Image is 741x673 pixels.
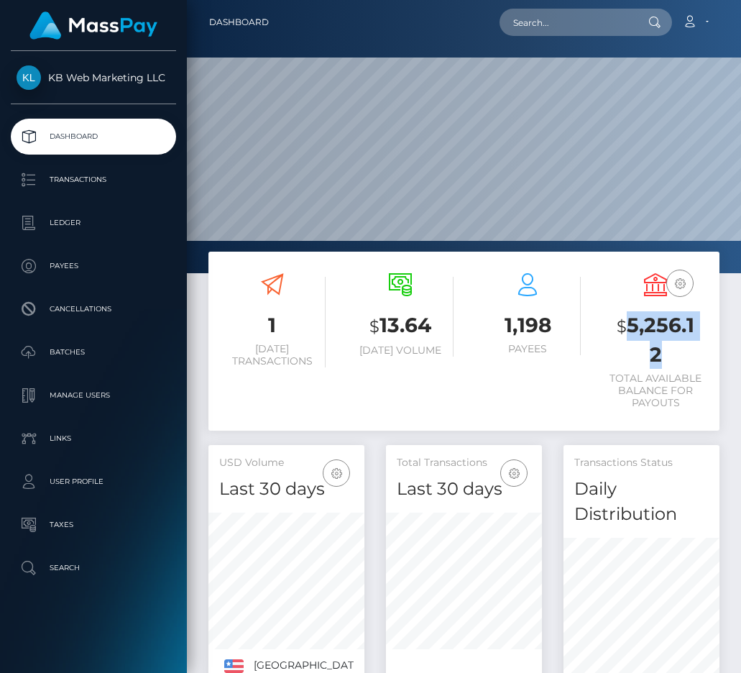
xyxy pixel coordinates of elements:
[224,659,244,672] img: US.png
[574,456,709,470] h5: Transactions Status
[11,464,176,500] a: User Profile
[17,514,170,536] p: Taxes
[29,12,157,40] img: MassPay Logo
[602,311,709,369] h3: 5,256.12
[11,119,176,155] a: Dashboard
[11,71,176,84] span: KB Web Marketing LLC
[347,344,454,357] h6: [DATE] Volume
[17,385,170,406] p: Manage Users
[11,550,176,586] a: Search
[11,291,176,327] a: Cancellations
[17,557,170,579] p: Search
[17,255,170,277] p: Payees
[500,9,635,36] input: Search...
[574,477,709,527] h4: Daily Distribution
[17,298,170,320] p: Cancellations
[602,372,709,408] h6: Total Available Balance for Payouts
[219,343,326,367] h6: [DATE] Transactions
[17,471,170,493] p: User Profile
[475,343,581,355] h6: Payees
[397,477,531,502] h4: Last 30 days
[397,456,531,470] h5: Total Transactions
[209,7,269,37] a: Dashboard
[17,169,170,191] p: Transactions
[347,311,454,341] h3: 13.64
[11,205,176,241] a: Ledger
[11,421,176,457] a: Links
[475,311,581,339] h3: 1,198
[11,334,176,370] a: Batches
[17,126,170,147] p: Dashboard
[369,316,379,336] small: $
[219,311,326,339] h3: 1
[617,316,627,336] small: $
[219,456,354,470] h5: USD Volume
[11,377,176,413] a: Manage Users
[17,428,170,449] p: Links
[11,248,176,284] a: Payees
[11,507,176,543] a: Taxes
[11,162,176,198] a: Transactions
[17,212,170,234] p: Ledger
[219,477,354,502] h4: Last 30 days
[17,65,41,90] img: KB Web Marketing LLC
[17,342,170,363] p: Batches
